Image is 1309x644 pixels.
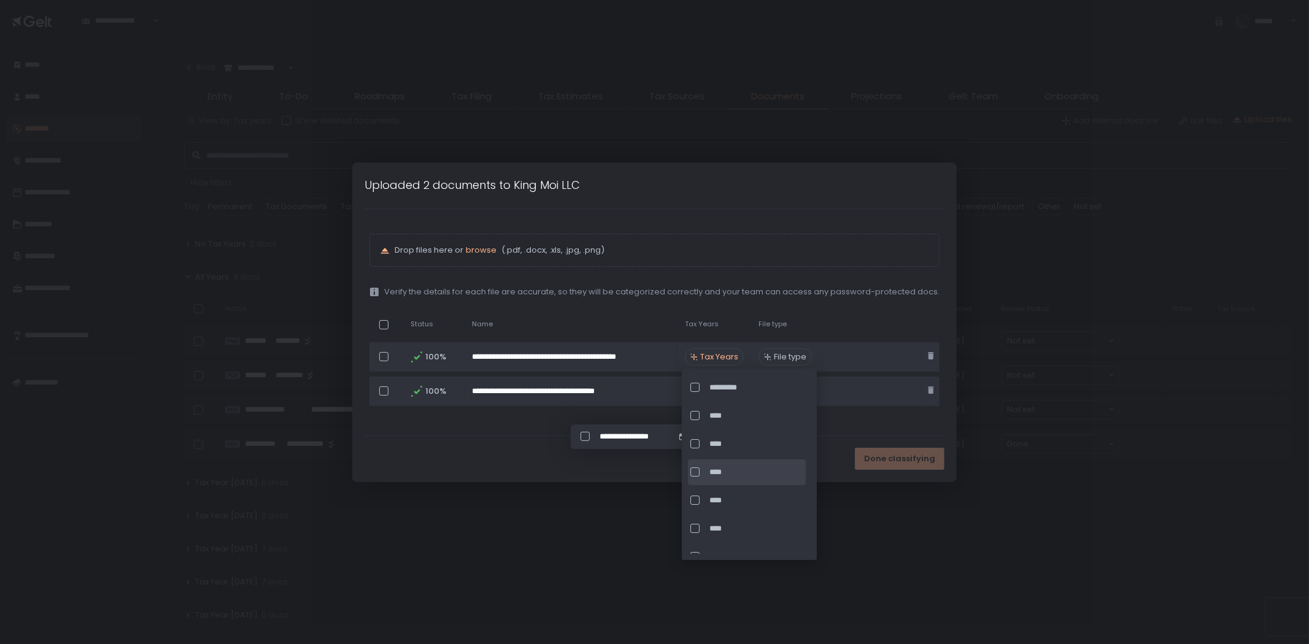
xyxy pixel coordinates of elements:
span: Verify the details for each file are accurate, so they will be categorized correctly and your tea... [384,286,940,297]
p: Drop files here or [395,245,929,256]
span: Status [411,320,433,329]
span: (.pdf, .docx, .xls, .jpg, .png) [499,245,604,256]
span: 100% [425,386,445,397]
span: 100% [425,351,445,362]
span: File type [774,351,806,362]
button: Tax year [678,431,724,442]
span: browse [466,244,496,256]
span: Tax Years [685,320,719,329]
span: File type [759,320,787,329]
span: Tax Years [700,351,738,362]
span: Name [472,320,493,329]
button: browse [466,245,496,256]
h1: Uploaded 2 documents to King Moi LLC [365,177,580,193]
